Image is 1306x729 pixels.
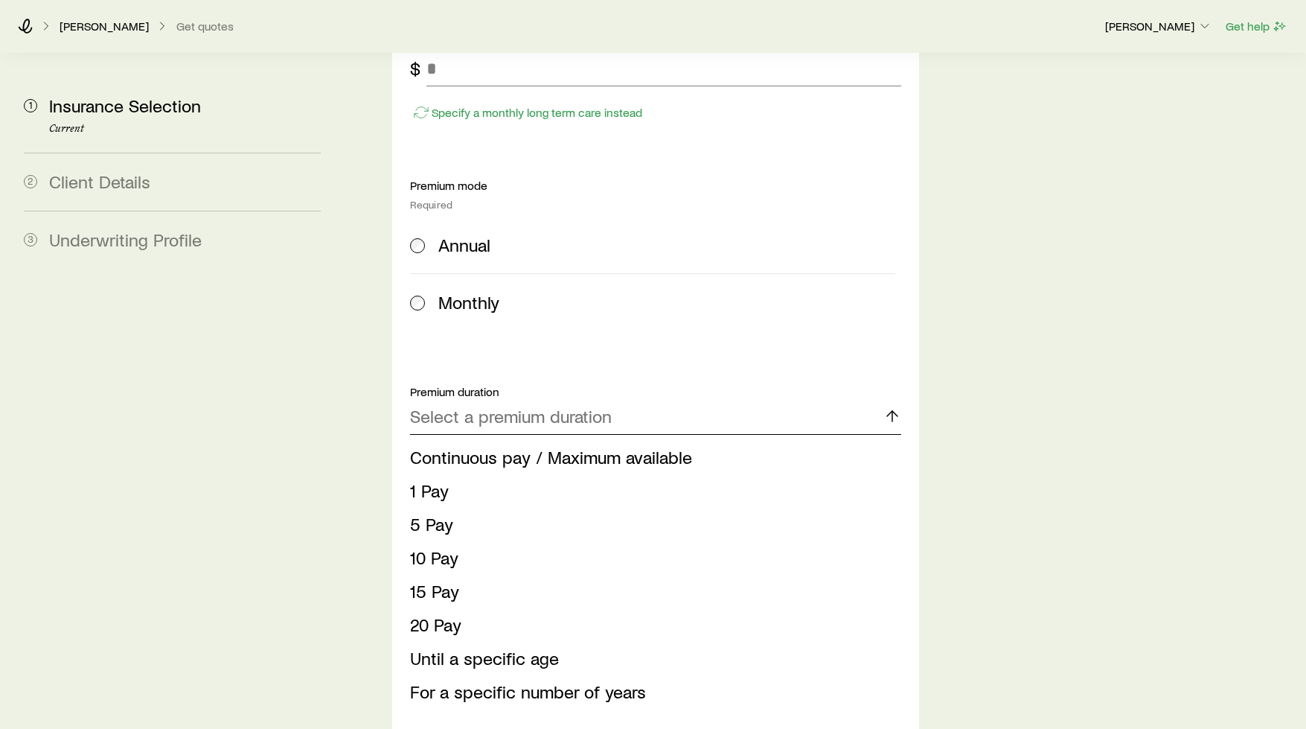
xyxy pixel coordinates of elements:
span: 3 [24,233,37,246]
li: 20 Pay [410,608,892,642]
span: Until a specific age [410,647,559,669]
div: Required [410,199,901,211]
span: 20 Pay [410,614,461,635]
p: Select a premium duration [410,406,612,427]
p: Specify a monthly long term care instead [432,105,642,120]
div: $ [410,58,420,79]
span: Insurance Selection [49,95,201,116]
span: 1 [24,99,37,112]
span: 5 Pay [410,513,453,535]
li: 10 Pay [410,541,892,575]
button: Get help [1225,18,1288,35]
span: Monthly [438,292,499,313]
span: For a specific number of years [410,681,646,702]
li: Continuous pay / Maximum available [410,441,892,474]
span: Annual [438,235,490,255]
li: For a specific number of years [410,675,892,709]
p: Premium duration [410,384,901,399]
p: [PERSON_NAME] [1105,19,1212,34]
span: Client Details [49,171,150,192]
button: [PERSON_NAME] [1104,18,1213,36]
span: 2 [24,175,37,188]
li: Until a specific age [410,642,892,675]
span: Continuous pay / Maximum available [410,446,692,468]
button: Get quotes [176,19,234,34]
span: 10 Pay [410,547,458,568]
span: Underwriting Profile [49,229,202,250]
input: Monthly [410,296,425,311]
li: 1 Pay [410,474,892,508]
li: 15 Pay [410,575,892,608]
li: 5 Pay [410,508,892,541]
input: Annual [410,238,425,253]
p: Premium mode [410,178,901,193]
button: Specify a monthly long term care instead [410,104,643,121]
p: Current [49,123,321,135]
span: 15 Pay [410,580,459,602]
p: [PERSON_NAME] [60,19,149,34]
span: 1 Pay [410,480,449,501]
